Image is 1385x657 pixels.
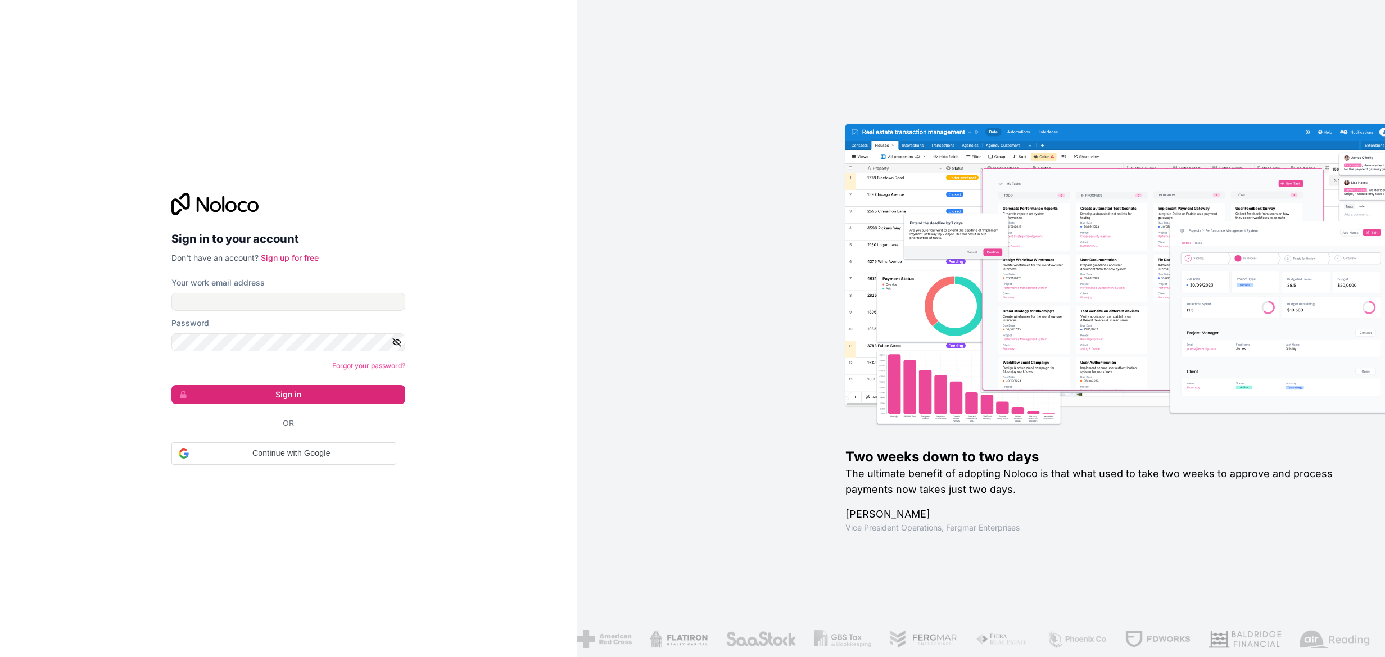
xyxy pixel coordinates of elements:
h1: [PERSON_NAME] [845,506,1349,522]
h1: Two weeks down to two days [845,448,1349,466]
img: /assets/saastock-C6Zbiodz.png [726,630,796,648]
input: Password [171,333,405,351]
button: Sign in [171,385,405,404]
span: Or [283,418,294,429]
label: Password [171,318,209,329]
img: /assets/flatiron-C8eUkumj.png [649,630,708,648]
img: /assets/fergmar-CudnrXN5.png [889,630,958,648]
img: /assets/phoenix-BREaitsQ.png [1046,630,1107,648]
label: Your work email address [171,277,265,288]
span: Don't have an account? [171,253,259,262]
h2: Sign in to your account [171,229,405,249]
img: /assets/fdworks-Bi04fVtw.png [1125,630,1191,648]
img: /assets/gbstax-C-GtDUiK.png [814,630,871,648]
span: Continue with Google [193,447,389,459]
input: Email address [171,293,405,311]
a: Forgot your password? [332,361,405,370]
img: /assets/fiera-fwj2N5v4.png [976,630,1029,648]
img: /assets/american-red-cross-BAupjrZR.png [577,630,631,648]
div: Continue with Google [171,442,396,465]
img: /assets/baldridge-DxmPIwAm.png [1208,630,1281,648]
h2: The ultimate benefit of adopting Noloco is that what used to take two weeks to approve and proces... [845,466,1349,497]
img: /assets/airreading-FwAmRzSr.png [1299,630,1370,648]
h1: Vice President Operations , Fergmar Enterprises [845,522,1349,533]
a: Sign up for free [261,253,319,262]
